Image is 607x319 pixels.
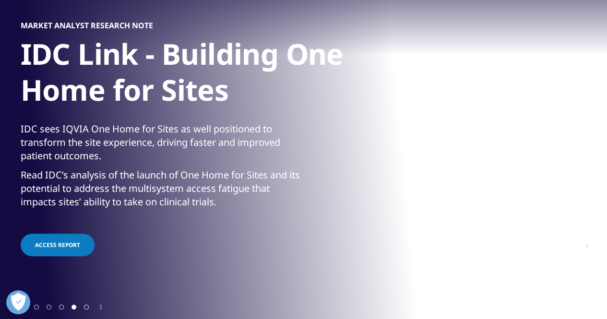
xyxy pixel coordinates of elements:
span: ACCESS REPORT [35,241,80,249]
span: Go to slide 1 [34,305,39,309]
span: Go to slide 2 [47,305,51,309]
a: ACCESS REPORT [21,234,95,256]
span: Go to slide 5 [84,305,89,309]
h1: IDC Link - Building One Home for Sites [21,36,381,114]
button: Open Preferences [6,290,30,314]
span: Go to slide 3 [59,305,64,309]
div: Next slide [100,302,102,311]
span: Go to slide 4 [71,305,76,309]
p: Read IDC’s analysis of the launch of One Home for Sites and its potential to address the multisys... [21,168,301,214]
p: IDC sees IQVIA One Home for Sites as well positioned to transform the site experience, driving fa... [21,122,301,168]
h5: MARKET ANALYST RESEARCH NOTE [21,21,153,30]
